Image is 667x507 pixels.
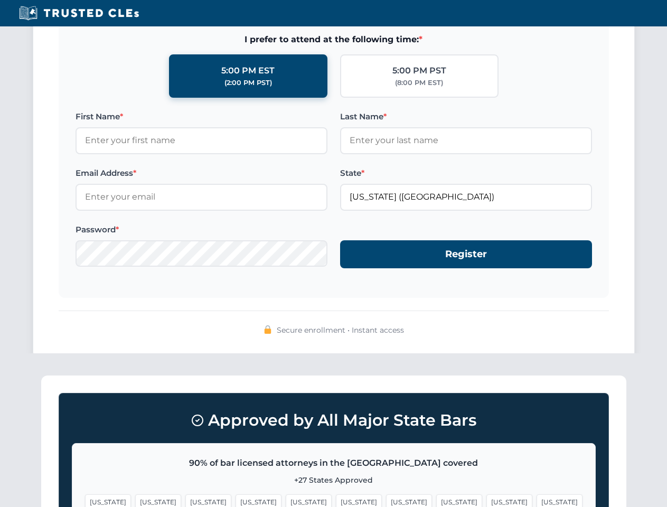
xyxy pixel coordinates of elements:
[340,110,592,123] label: Last Name
[16,5,142,21] img: Trusted CLEs
[277,324,404,336] span: Secure enrollment • Instant access
[340,127,592,154] input: Enter your last name
[395,78,443,88] div: (8:00 PM EST)
[340,167,592,180] label: State
[340,240,592,268] button: Register
[221,64,275,78] div: 5:00 PM EST
[392,64,446,78] div: 5:00 PM PST
[76,33,592,46] span: I prefer to attend at the following time:
[85,474,583,486] p: +27 States Approved
[76,167,327,180] label: Email Address
[85,456,583,470] p: 90% of bar licensed attorneys in the [GEOGRAPHIC_DATA] covered
[340,184,592,210] input: Florida (FL)
[76,127,327,154] input: Enter your first name
[76,110,327,123] label: First Name
[72,406,596,435] h3: Approved by All Major State Bars
[224,78,272,88] div: (2:00 PM PST)
[264,325,272,334] img: 🔒
[76,184,327,210] input: Enter your email
[76,223,327,236] label: Password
